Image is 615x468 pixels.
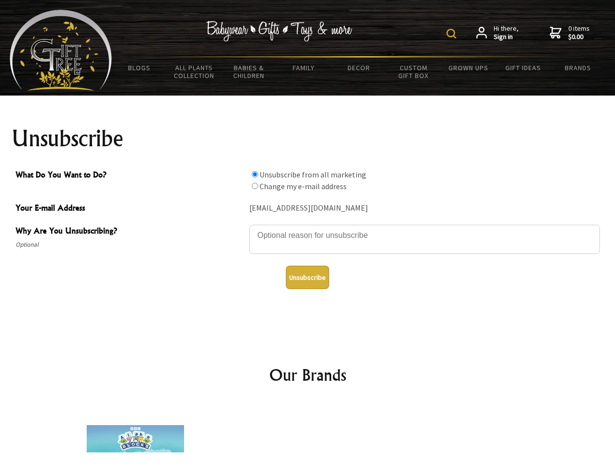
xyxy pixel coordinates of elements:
[206,21,353,41] img: Babywear - Gifts - Toys & more
[249,225,600,254] textarea: Why Are You Unsubscribing?
[222,58,277,86] a: Babies & Children
[167,58,222,86] a: All Plants Collection
[331,58,386,78] a: Decor
[16,202,244,216] span: Your E-mail Address
[12,127,604,150] h1: Unsubscribe
[252,171,258,177] input: What Do You Want to Do?
[550,24,590,41] a: 0 items$0.00
[277,58,332,78] a: Family
[441,58,496,78] a: Grown Ups
[249,201,600,216] div: [EMAIL_ADDRESS][DOMAIN_NAME]
[19,363,596,387] h2: Our Brands
[10,10,112,91] img: Babyware - Gifts - Toys and more...
[16,239,244,251] span: Optional
[386,58,441,86] a: Custom Gift Box
[252,183,258,189] input: What Do You Want to Do?
[568,24,590,41] span: 0 items
[551,58,606,78] a: Brands
[476,24,519,41] a: Hi there,Sign in
[494,33,519,41] strong: Sign in
[112,58,167,78] a: BLOGS
[260,181,347,191] label: Change my e-mail address
[260,170,366,179] label: Unsubscribe from all marketing
[16,225,244,239] span: Why Are You Unsubscribing?
[496,58,551,78] a: Gift Ideas
[494,24,519,41] span: Hi there,
[447,29,456,39] img: product search
[568,33,590,41] strong: $0.00
[16,169,244,183] span: What Do You Want to Do?
[286,266,329,289] button: Unsubscribe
